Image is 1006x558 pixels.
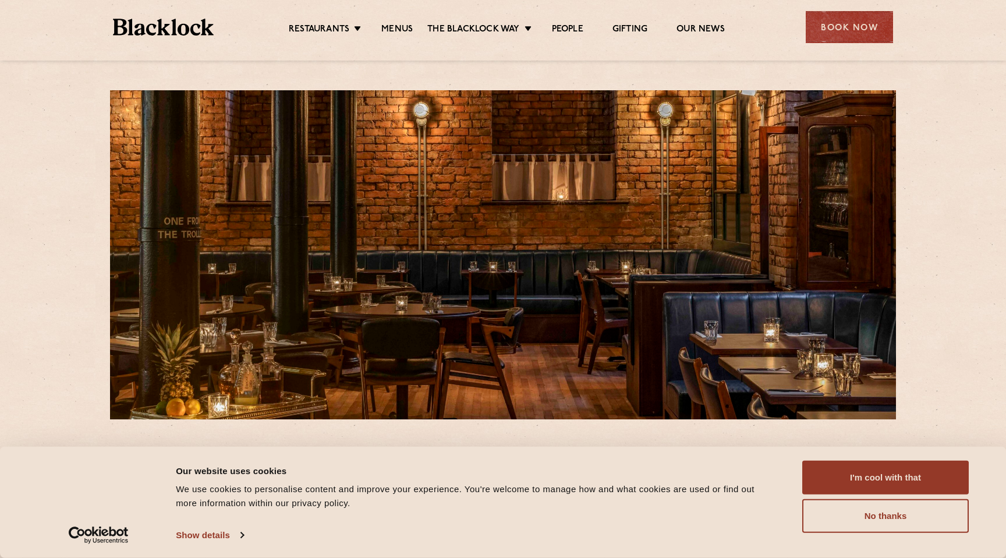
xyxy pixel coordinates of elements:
button: No thanks [802,499,969,533]
div: We use cookies to personalise content and improve your experience. You're welcome to manage how a... [176,482,776,510]
a: Usercentrics Cookiebot - opens in a new window [48,527,150,544]
a: Restaurants [289,24,349,37]
a: Show details [176,527,243,544]
a: Gifting [612,24,647,37]
a: People [552,24,583,37]
a: Menus [381,24,413,37]
div: Book Now [806,11,893,43]
button: I'm cool with that [802,461,969,495]
img: BL_Textured_Logo-footer-cropped.svg [113,19,214,36]
a: The Blacklock Way [427,24,519,37]
div: Our website uses cookies [176,464,776,478]
a: Our News [676,24,725,37]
